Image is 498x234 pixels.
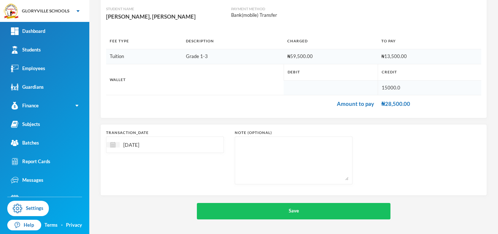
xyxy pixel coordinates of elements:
div: [PERSON_NAME], [PERSON_NAME] [106,12,231,21]
th: Description [182,33,284,49]
input: Select date [120,141,181,149]
div: Payment Method [231,6,325,12]
a: Help [7,220,41,231]
a: Privacy [66,222,82,229]
td: 15000.0 [378,80,481,95]
a: Terms [44,222,58,229]
th: Charged [284,33,378,49]
div: Subjects [11,120,40,128]
div: Student Name [106,6,231,12]
th: Debit [284,64,378,80]
div: Finance [11,102,39,110]
td: Amount to pay [106,95,378,112]
td: Tuition [106,49,182,64]
div: Students [11,46,41,54]
div: Report Cards [11,158,50,165]
div: GLORYVILLE SCHOOLS [22,8,69,14]
div: Bank(mobile) Transfer [231,12,325,19]
td: ₦59,500.00 [284,49,378,64]
div: transaction_date [106,130,224,135]
div: Messages [11,176,43,184]
td: Grade 1-3 [182,49,284,64]
td: ₦13,500.00 [378,49,481,64]
th: Fee Type [106,33,182,49]
th: Credit [378,64,481,80]
th: To Pay [378,33,481,49]
th: Wallet [106,64,284,95]
div: Note (optional) [235,130,353,135]
div: Employees [11,65,45,72]
div: Batches [11,139,39,147]
div: Events [11,195,36,203]
a: Settings [7,201,49,216]
div: Guardians [11,83,44,91]
img: logo [4,4,19,19]
button: Save [197,203,390,219]
div: Dashboard [11,27,45,35]
td: ₦28,500.00 [378,95,481,112]
div: · [61,222,63,229]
